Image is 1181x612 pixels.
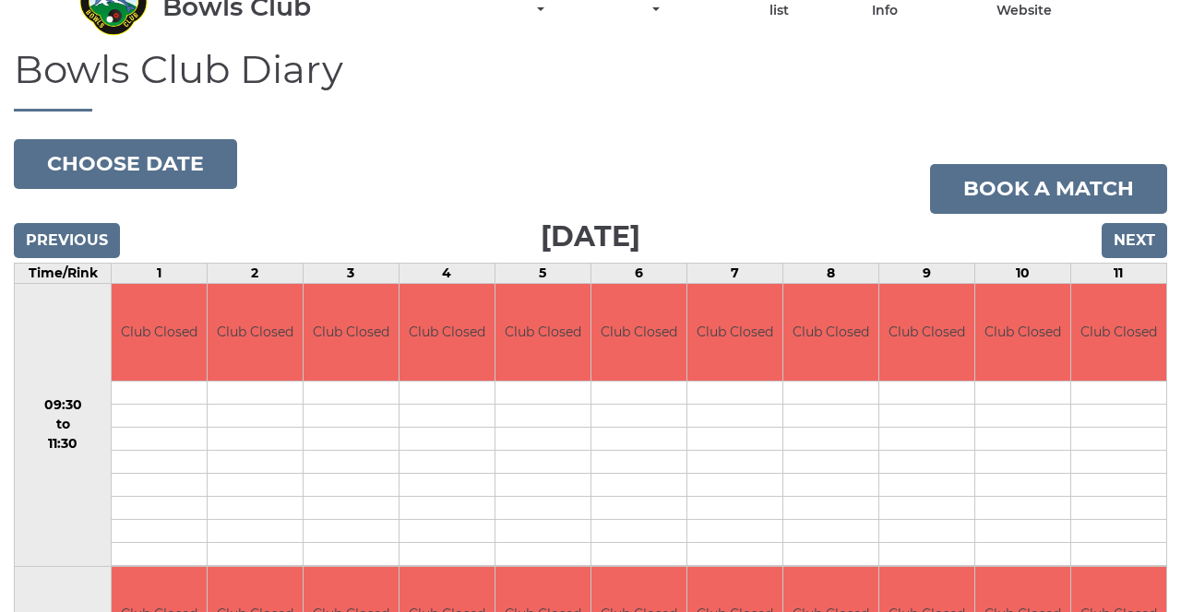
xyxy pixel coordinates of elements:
td: Club Closed [1071,284,1166,381]
td: Club Closed [687,284,782,381]
td: 10 [974,264,1070,284]
td: 9 [878,264,974,284]
td: 7 [686,264,782,284]
td: Club Closed [591,284,686,381]
td: 8 [782,264,878,284]
td: 09:30 to 11:30 [15,284,112,567]
td: Club Closed [112,284,207,381]
td: 6 [590,264,686,284]
a: Book a match [930,164,1167,214]
button: Choose date [14,139,237,189]
td: Club Closed [975,284,1070,381]
td: 1 [112,264,208,284]
td: 11 [1070,264,1166,284]
td: Club Closed [400,284,495,381]
input: Previous [14,223,120,258]
td: 2 [207,264,303,284]
td: Club Closed [208,284,303,381]
td: Club Closed [879,284,974,381]
td: 3 [303,264,399,284]
td: Club Closed [304,284,399,381]
h1: Bowls Club Diary [14,48,1167,112]
td: 5 [495,264,590,284]
td: 4 [399,264,495,284]
td: Club Closed [783,284,878,381]
input: Next [1102,223,1167,258]
td: Club Closed [495,284,590,381]
td: Time/Rink [15,264,112,284]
